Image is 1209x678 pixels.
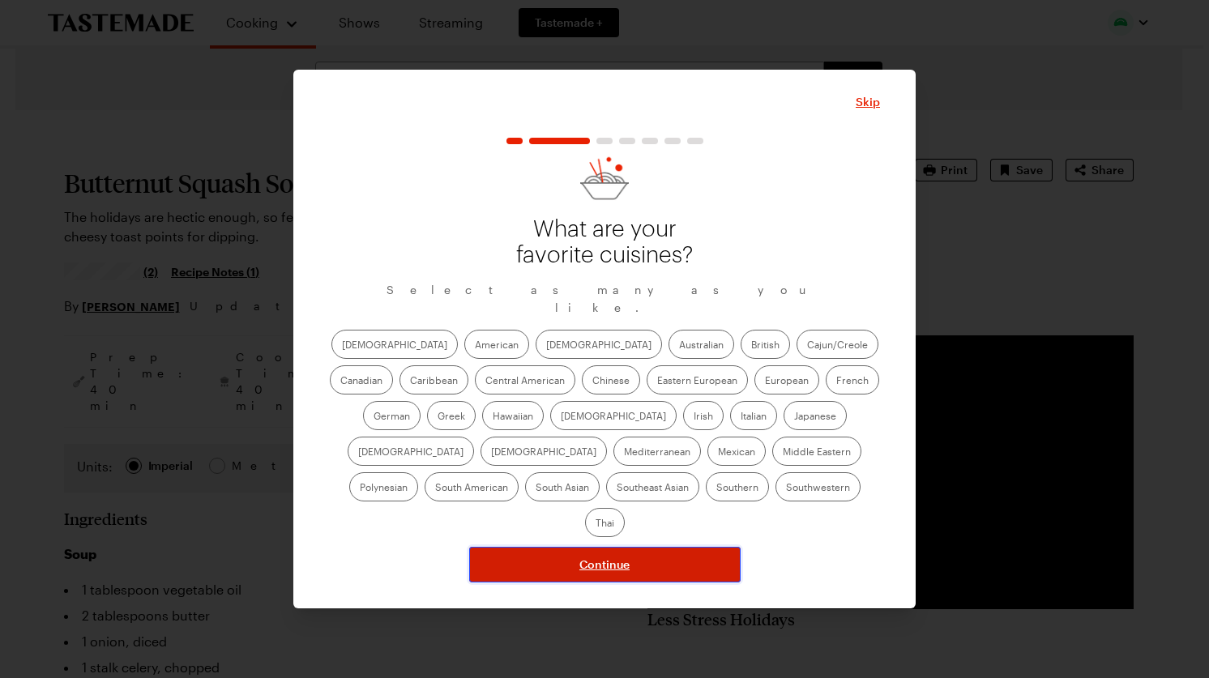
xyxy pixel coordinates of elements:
label: Southern [706,472,769,501]
label: German [363,401,421,430]
label: Central American [475,365,575,394]
label: Chinese [582,365,640,394]
label: Thai [585,508,625,537]
label: Middle Eastern [772,437,861,466]
label: Mexican [707,437,766,466]
span: Continue [579,556,630,573]
label: South American [425,472,519,501]
label: [DEMOGRAPHIC_DATA] [481,437,607,466]
button: NextStepButton [469,547,741,582]
label: Hawaiian [482,401,544,430]
label: Southwestern [775,472,861,501]
label: [DEMOGRAPHIC_DATA] [331,330,458,359]
span: Skip [856,94,880,110]
p: What are your favorite cuisines? [507,216,702,268]
label: Cajun/Creole [797,330,878,359]
label: Caribbean [399,365,468,394]
label: Japanese [784,401,847,430]
label: British [741,330,790,359]
label: South Asian [525,472,600,501]
label: Australian [669,330,734,359]
label: Irish [683,401,724,430]
label: [DEMOGRAPHIC_DATA] [550,401,677,430]
label: [DEMOGRAPHIC_DATA] [348,437,474,466]
label: American [464,330,529,359]
label: [DEMOGRAPHIC_DATA] [536,330,662,359]
label: Polynesian [349,472,418,501]
label: Mediterranean [613,437,701,466]
label: European [754,365,819,394]
p: Select as many as you like. [329,281,880,317]
label: Greek [427,401,476,430]
label: Canadian [330,365,393,394]
label: Southeast Asian [606,472,699,501]
button: Close [856,94,880,110]
label: Eastern European [647,365,748,394]
label: Italian [730,401,777,430]
label: French [826,365,879,394]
